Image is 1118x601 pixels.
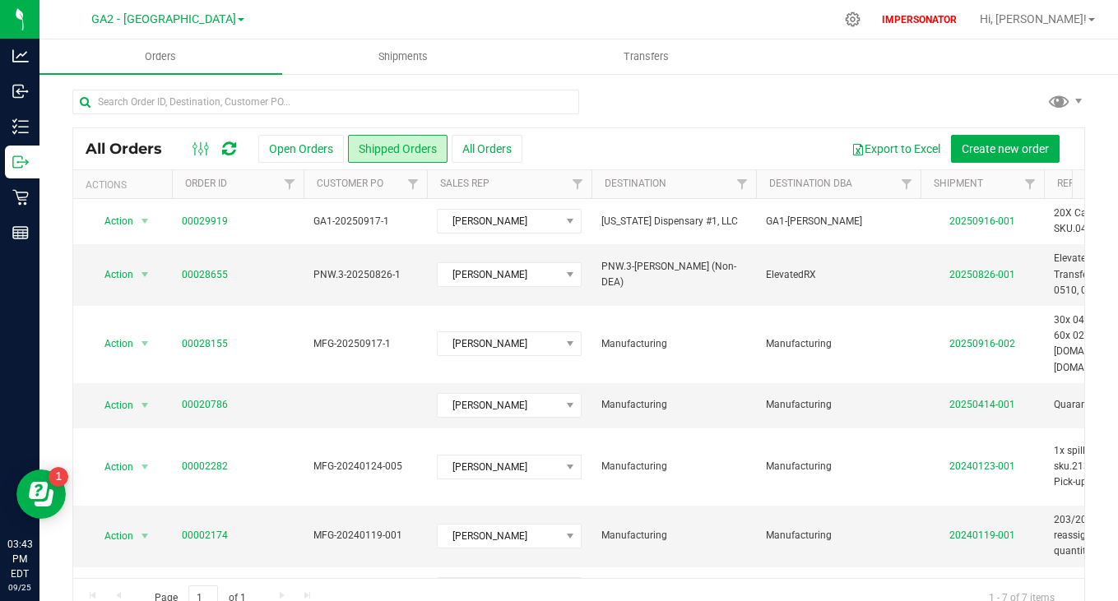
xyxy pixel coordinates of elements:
span: Create new order [962,142,1049,155]
p: 03:43 PM EDT [7,537,32,581]
button: Create new order [951,135,1060,163]
inline-svg: Analytics [12,48,29,64]
span: [PERSON_NAME] [438,210,560,233]
div: Actions [86,179,165,191]
span: [PERSON_NAME] [438,263,560,286]
span: All Orders [86,140,179,158]
a: 20250916-001 [949,215,1015,227]
span: PNW.3-[PERSON_NAME] (Non-DEA) [601,259,746,290]
a: Order ID [185,178,227,189]
a: 20250826-001 [949,269,1015,280]
span: Shipments [356,49,450,64]
a: 00020786 [182,397,228,413]
a: Filter [276,170,304,198]
span: Manufacturing [601,459,746,474]
a: 20250414-001 [949,399,1015,410]
span: GA1-[PERSON_NAME] [766,214,911,229]
p: 09/25 [7,581,32,594]
span: [PERSON_NAME] [438,394,560,417]
span: Action [90,210,134,233]
a: Destination DBA [769,178,852,189]
inline-svg: Inventory [12,118,29,135]
a: Filter [729,170,756,198]
span: Hi, [PERSON_NAME]! [980,12,1087,25]
a: 00028155 [182,336,228,352]
span: select [135,394,155,417]
span: [US_STATE] Dispensary #1, LLC [601,214,746,229]
inline-svg: Reports [12,224,29,241]
span: [PERSON_NAME] [438,525,560,548]
a: Destination [605,178,666,189]
button: Shipped Orders [348,135,448,163]
p: IMPERSONATOR [875,12,963,27]
span: select [135,332,155,355]
span: Manufacturing [601,397,746,413]
inline-svg: Inbound [12,83,29,99]
inline-svg: Outbound [12,154,29,170]
a: Sales Rep [440,178,489,189]
span: ElevatedRX [766,267,911,283]
div: Manage settings [842,12,863,27]
input: Search Order ID, Destination, Customer PO... [72,90,579,114]
a: Shipments [282,39,525,74]
a: 20240119-001 [949,529,1015,541]
button: Open Orders [258,135,344,163]
inline-svg: Retail [12,189,29,206]
span: select [135,455,155,478]
span: Orders [123,49,198,64]
span: Action [90,263,134,286]
span: Manufacturing [601,528,746,543]
span: MFG-20250917-1 [313,336,417,352]
a: 00029919 [182,214,228,229]
a: 20250916-002 [949,338,1015,349]
span: Manufacturing [601,336,746,352]
span: Manufacturing [766,459,911,474]
iframe: Resource center [16,469,66,519]
span: Manufacturing [766,336,911,352]
span: GA2 - [GEOGRAPHIC_DATA] [91,12,236,26]
a: Filter [893,170,921,198]
button: Export to Excel [841,135,951,163]
iframe: Resource center unread badge [49,467,68,487]
a: Filter [1017,170,1044,198]
span: MFG-20240124-005 [313,459,417,474]
span: MFG-20240119-001 [313,528,417,543]
span: Action [90,332,134,355]
span: GA1-20250917-1 [313,214,417,229]
span: Manufacturing [766,528,911,543]
a: Ref Field 1 [1057,178,1111,189]
a: Filter [400,170,427,198]
span: [PERSON_NAME] [438,455,560,478]
a: Customer PO [317,178,383,189]
span: Action [90,525,134,548]
span: Action [90,394,134,417]
a: 00002174 [182,528,228,543]
a: 20240123-001 [949,460,1015,472]
button: All Orders [452,135,522,163]
a: Orders [39,39,282,74]
a: Filter [564,170,591,198]
span: select [135,525,155,548]
a: Shipment [934,178,983,189]
span: Action [90,455,134,478]
a: 00002282 [182,459,228,474]
span: select [135,263,155,286]
span: select [135,210,155,233]
span: Manufacturing [766,397,911,413]
span: [PERSON_NAME] [438,332,560,355]
a: Transfers [525,39,768,74]
span: PNW.3-20250826-1 [313,267,417,283]
a: 00028655 [182,267,228,283]
span: Transfers [601,49,691,64]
